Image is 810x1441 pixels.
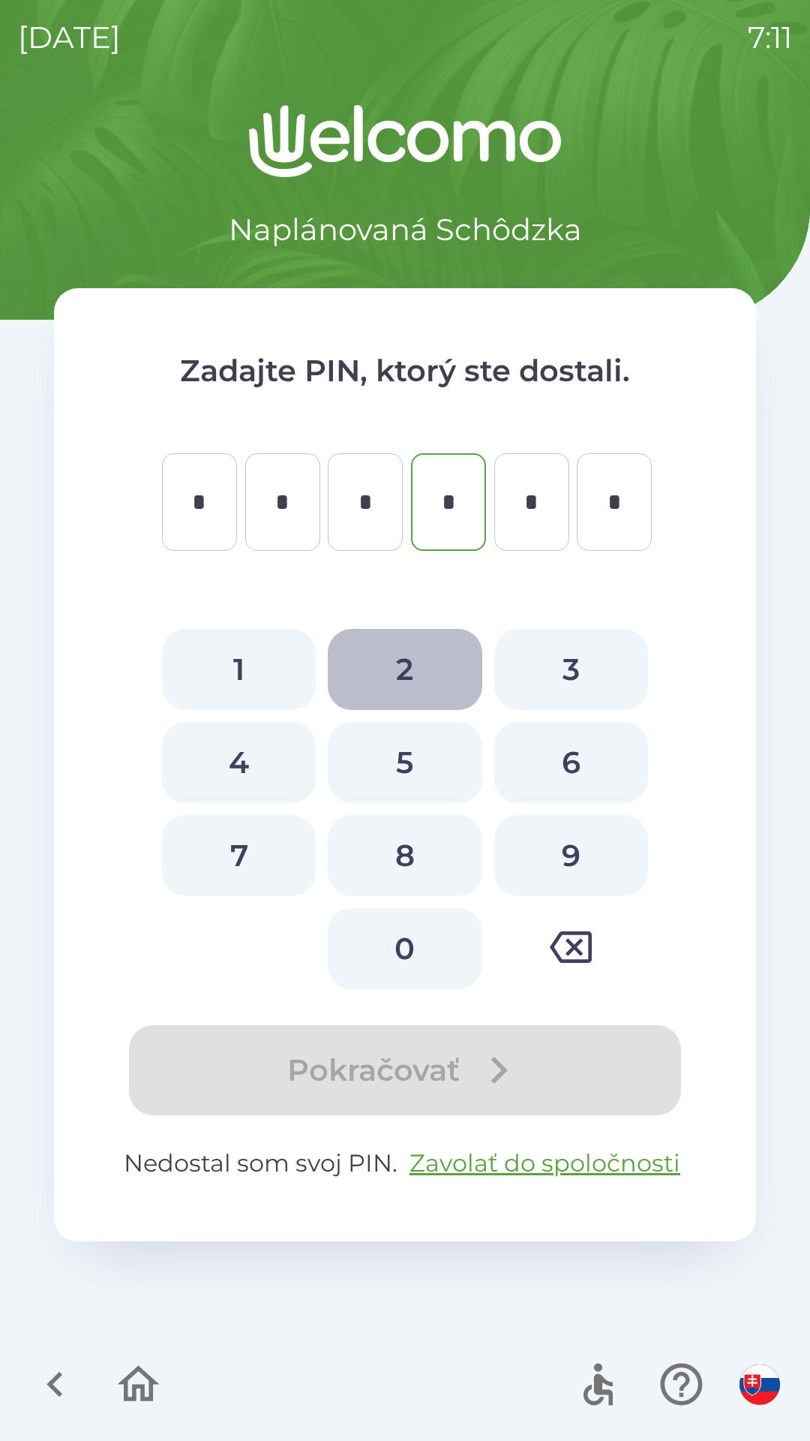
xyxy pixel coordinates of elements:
[739,1364,780,1405] img: sk flag
[54,105,756,177] img: Logo
[18,15,121,60] p: [DATE]
[162,815,316,896] button: 7
[162,722,316,803] button: 4
[328,908,481,989] button: 0
[114,348,696,393] p: Zadajte PIN, ktorý ste dostali.
[494,629,648,710] button: 3
[748,15,792,60] p: 7:11
[229,207,582,252] p: Naplánovaná Schôdzka
[328,815,481,896] button: 8
[328,722,481,803] button: 5
[114,1145,696,1181] p: Nedostal som svoj PIN.
[403,1145,686,1181] button: Zavolať do spoločnosti
[494,722,648,803] button: 6
[162,629,316,710] button: 1
[328,629,481,710] button: 2
[494,815,648,896] button: 9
